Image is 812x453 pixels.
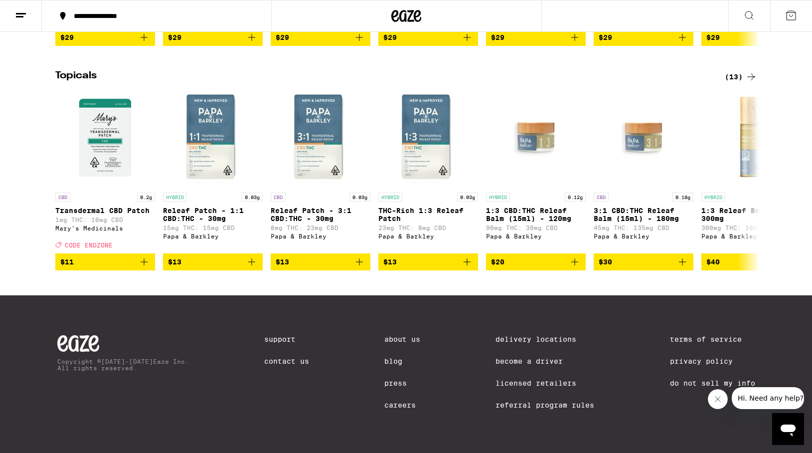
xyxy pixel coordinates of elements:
div: Papa & Barkley [378,233,478,239]
div: Papa & Barkley [701,233,801,239]
a: Open page for Releaf Patch - 3:1 CBD:THC - 30mg from Papa & Barkley [271,88,370,253]
p: 0.2g [137,193,155,202]
button: Add to bag [594,29,693,46]
button: Add to bag [378,253,478,270]
img: Papa & Barkley - 1:3 Releaf Body Oil - 300mg [701,88,801,188]
p: CBD [594,193,609,202]
span: $13 [168,258,181,266]
a: Privacy Policy [670,357,755,365]
span: $30 [599,258,612,266]
p: 90mg THC: 30mg CBD [486,225,586,231]
span: $11 [60,258,74,266]
a: Open page for 3:1 CBD:THC Releaf Balm (15ml) - 180mg from Papa & Barkley [594,88,693,253]
span: CODE ENDZONE [65,242,113,248]
p: 0.12g [565,193,586,202]
a: Press [384,379,420,387]
p: CBD [271,193,286,202]
p: 1:3 CBD:THC Releaf Balm (15ml) - 120mg [486,207,586,223]
button: Add to bag [378,29,478,46]
button: Add to bag [271,29,370,46]
iframe: Button to launch messaging window [772,413,804,445]
div: Papa & Barkley [271,233,370,239]
button: Add to bag [163,253,263,270]
p: CBD [55,193,70,202]
p: Releaf Patch - 3:1 CBD:THC - 30mg [271,207,370,223]
span: $29 [168,33,181,41]
p: HYBRID [163,193,187,202]
span: $29 [276,33,289,41]
a: Referral Program Rules [495,401,594,409]
button: Add to bag [55,29,155,46]
a: Delivery Locations [495,335,594,343]
a: Support [264,335,309,343]
button: Add to bag [701,253,801,270]
a: Careers [384,401,420,409]
img: Papa & Barkley - Releaf Patch - 1:1 CBD:THC - 30mg [163,88,263,188]
button: Add to bag [271,253,370,270]
h2: Topicals [55,71,708,83]
p: 15mg THC: 15mg CBD [163,225,263,231]
p: Releaf Patch - 1:1 CBD:THC - 30mg [163,207,263,223]
a: Open page for 1:3 CBD:THC Releaf Balm (15ml) - 120mg from Papa & Barkley [486,88,586,253]
a: Licensed Retailers [495,379,594,387]
img: Papa & Barkley - THC-Rich 1:3 Releaf Patch [378,88,478,188]
iframe: Close message [708,389,728,409]
div: Papa & Barkley [594,233,693,239]
img: Papa & Barkley - 1:3 CBD:THC Releaf Balm (15ml) - 120mg [486,88,586,188]
button: Add to bag [594,253,693,270]
img: Mary's Medicinals - Transdermal CBD Patch [55,88,155,188]
a: Open page for Transdermal CBD Patch from Mary's Medicinals [55,88,155,253]
p: Copyright © [DATE]-[DATE] Eaze Inc. All rights reserved. [57,358,189,371]
p: 1:3 Releaf Body Oil - 300mg [701,207,801,223]
span: $29 [383,33,397,41]
p: 0.18g [672,193,693,202]
p: 23mg THC: 8mg CBD [378,225,478,231]
img: Papa & Barkley - Releaf Patch - 3:1 CBD:THC - 30mg [271,88,370,188]
p: Transdermal CBD Patch [55,207,155,215]
p: 3:1 CBD:THC Releaf Balm (15ml) - 180mg [594,207,693,223]
a: Blog [384,357,420,365]
a: Terms of Service [670,335,755,343]
button: Add to bag [486,253,586,270]
span: $29 [60,33,74,41]
a: (13) [725,71,757,83]
span: $29 [491,33,504,41]
p: 45mg THC: 135mg CBD [594,225,693,231]
span: $13 [383,258,397,266]
a: Become a Driver [495,357,594,365]
div: Mary's Medicinals [55,225,155,231]
a: Open page for Releaf Patch - 1:1 CBD:THC - 30mg from Papa & Barkley [163,88,263,253]
div: Papa & Barkley [486,233,586,239]
a: Contact Us [264,357,309,365]
img: Papa & Barkley - 3:1 CBD:THC Releaf Balm (15ml) - 180mg [594,88,693,188]
a: Do Not Sell My Info [670,379,755,387]
p: 0.03g [457,193,478,202]
div: Papa & Barkley [163,233,263,239]
button: Add to bag [163,29,263,46]
button: Add to bag [55,253,155,270]
p: HYBRID [486,193,510,202]
p: 0.03g [349,193,370,202]
p: HYBRID [378,193,402,202]
p: THC-Rich 1:3 Releaf Patch [378,207,478,223]
span: $20 [491,258,504,266]
p: 8mg THC: 23mg CBD [271,225,370,231]
a: Open page for 1:3 Releaf Body Oil - 300mg from Papa & Barkley [701,88,801,253]
p: 1mg THC: 10mg CBD [55,217,155,223]
span: $40 [706,258,720,266]
a: Open page for THC-Rich 1:3 Releaf Patch from Papa & Barkley [378,88,478,253]
button: Add to bag [701,29,801,46]
iframe: Message from company [732,387,804,409]
span: $29 [599,33,612,41]
span: $13 [276,258,289,266]
p: 300mg THC: 100mg CBD [701,225,801,231]
button: Add to bag [486,29,586,46]
span: $29 [706,33,720,41]
p: 0.03g [242,193,263,202]
a: About Us [384,335,420,343]
p: HYBRID [701,193,725,202]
